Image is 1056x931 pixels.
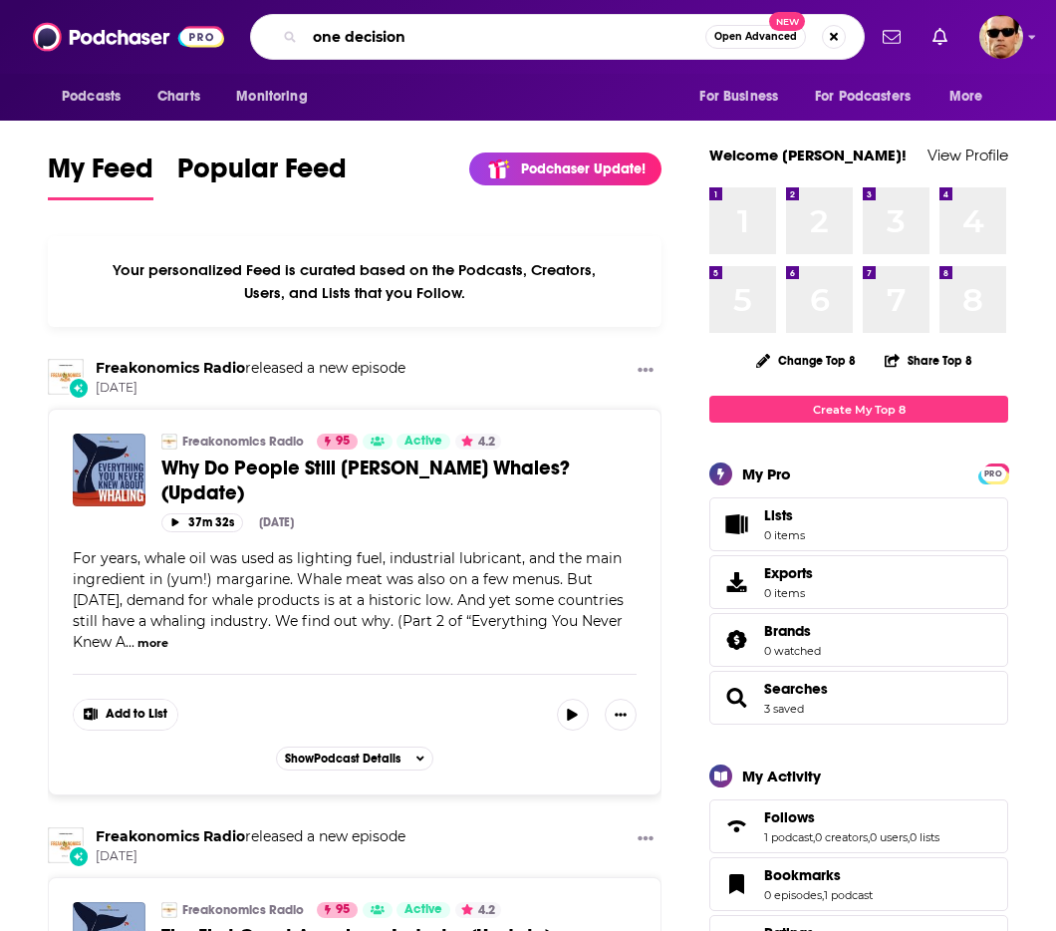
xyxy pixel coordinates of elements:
a: Bookmarks [764,866,873,884]
a: PRO [981,465,1005,480]
span: Exports [716,568,756,596]
a: Create My Top 8 [709,396,1008,423]
a: Follows [716,812,756,840]
span: For years, whale oil was used as lighting fuel, industrial lubricant, and the main ingredient in ... [73,549,624,651]
span: Bookmarks [764,866,841,884]
button: 4.2 [455,902,501,918]
a: Bookmarks [716,870,756,898]
a: 0 users [870,830,908,844]
button: Change Top 8 [744,348,868,373]
button: open menu [802,78,939,116]
span: Monitoring [236,83,307,111]
span: 95 [336,432,350,452]
span: Lists [764,506,793,524]
img: User Profile [979,15,1023,59]
span: New [769,12,805,31]
a: Exports [709,555,1008,609]
a: My Feed [48,152,153,200]
span: , [908,830,910,844]
span: 0 items [764,528,805,542]
button: 37m 32s [161,513,243,532]
a: 1 podcast [824,888,873,902]
a: 95 [317,902,358,918]
div: [DATE] [259,515,294,529]
span: 0 items [764,586,813,600]
div: My Activity [742,767,821,785]
a: Active [396,434,450,450]
a: Freakonomics Radio [96,359,245,377]
span: , [868,830,870,844]
span: Bookmarks [709,857,1008,911]
a: Searches [716,684,756,712]
a: 0 lists [910,830,939,844]
input: Search podcasts, credits, & more... [305,21,705,53]
img: Freakonomics Radio [48,359,84,395]
button: open menu [48,78,146,116]
span: Add to List [106,707,167,722]
a: Lists [709,497,1008,551]
img: Freakonomics Radio [161,902,177,918]
span: For Podcasters [815,83,911,111]
button: more [137,635,168,652]
a: Freakonomics Radio [182,902,304,918]
a: Show notifications dropdown [924,20,955,54]
img: Freakonomics Radio [161,434,177,450]
button: open menu [935,78,1008,116]
span: Follows [709,799,1008,853]
a: Freakonomics Radio [96,827,245,845]
img: Why Do People Still Hunt Whales? (Update) [73,434,145,506]
span: Podcasts [62,83,121,111]
a: Charts [144,78,212,116]
a: 0 watched [764,644,821,658]
a: Why Do People Still [PERSON_NAME] Whales? (Update) [161,456,637,505]
h3: released a new episode [96,827,405,846]
button: Show More Button [630,827,661,852]
a: Freakonomics Radio [182,434,304,450]
a: View Profile [927,146,1008,164]
img: Freakonomics Radio [48,827,84,863]
button: Show More Button [74,700,177,730]
span: 95 [336,900,350,920]
button: open menu [685,78,803,116]
button: 4.2 [455,434,501,450]
a: 3 saved [764,702,804,716]
div: Your personalized Feed is curated based on the Podcasts, Creators, Users, and Lists that you Follow. [48,236,661,327]
a: Active [396,902,450,918]
div: New Episode [68,377,90,399]
a: 0 creators [815,830,868,844]
span: Popular Feed [177,152,347,197]
div: Search podcasts, credits, & more... [250,14,865,60]
a: Show notifications dropdown [875,20,909,54]
a: 0 episodes [764,888,822,902]
button: Open AdvancedNew [705,25,806,49]
a: Welcome [PERSON_NAME]! [709,146,907,164]
span: For Business [699,83,778,111]
button: Share Top 8 [884,341,973,380]
span: My Feed [48,152,153,197]
span: Show Podcast Details [285,752,400,766]
div: New Episode [68,845,90,867]
span: Lists [716,510,756,538]
span: Logged in as karldevries [979,15,1023,59]
span: , [813,830,815,844]
a: Podchaser - Follow, Share and Rate Podcasts [33,18,224,56]
button: Show More Button [630,359,661,384]
a: Searches [764,680,828,698]
div: My Pro [742,465,791,483]
span: Open Advanced [714,32,797,42]
span: Brands [709,613,1008,667]
span: Brands [764,622,811,640]
span: Charts [157,83,200,111]
p: Podchaser Update! [521,160,646,177]
span: ... [126,633,134,651]
span: PRO [981,466,1005,481]
span: Exports [764,564,813,582]
a: Brands [764,622,821,640]
span: Searches [709,671,1008,725]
